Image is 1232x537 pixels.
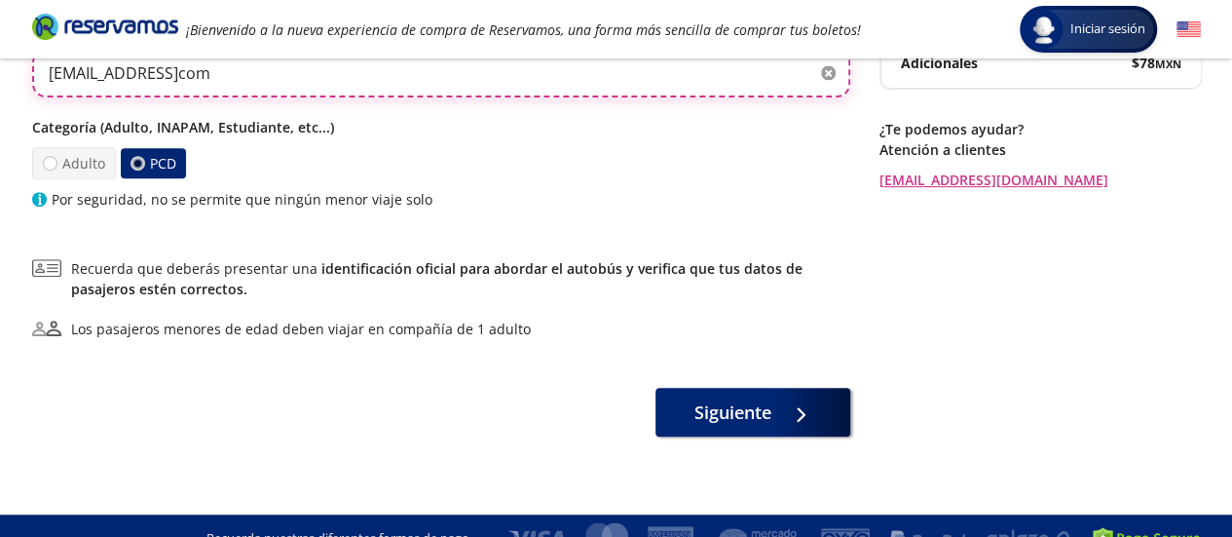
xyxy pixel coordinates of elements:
span: Recuerda que deberás presentar una [71,258,850,299]
label: PCD [120,148,185,178]
button: English [1176,18,1201,42]
i: Brand Logo [32,12,178,41]
span: $ 78 [1132,53,1181,73]
small: MXN [1155,57,1181,71]
span: Iniciar sesión [1063,19,1153,39]
label: Adulto [31,147,115,179]
em: ¡Bienvenido a la nueva experiencia de compra de Reservamos, una forma más sencilla de comprar tus... [186,20,861,39]
p: ¿Te podemos ayudar? [879,119,1201,139]
span: Siguiente [694,400,771,426]
a: [EMAIL_ADDRESS][DOMAIN_NAME] [879,170,1201,190]
button: Siguiente [655,388,850,437]
a: Brand Logo [32,12,178,47]
a: identificación oficial para abordar el autobús y verifica que tus datos de pasajeros estén correc... [71,259,803,298]
input: Correo electrónico [32,49,850,97]
p: Por seguridad, no se permite que ningún menor viaje solo [52,189,432,210]
p: Atención a clientes [879,139,1201,160]
p: Adicionales [901,53,978,73]
p: Categoría (Adulto, INAPAM, Estudiante, etc...) [32,117,850,137]
div: Los pasajeros menores de edad deben viajar en compañía de 1 adulto [71,319,531,339]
